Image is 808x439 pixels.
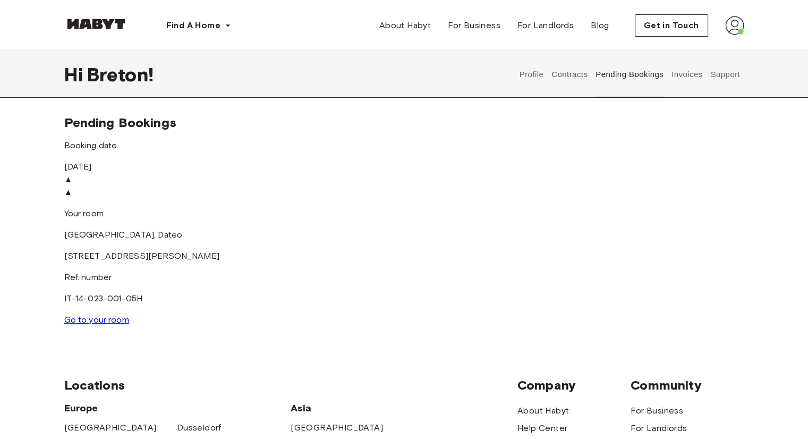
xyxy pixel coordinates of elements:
[64,173,744,186] div: ▲
[517,19,574,32] span: For Landlords
[64,250,744,263] p: [STREET_ADDRESS][PERSON_NAME]
[64,139,744,152] p: Booking date
[291,421,383,434] a: [GEOGRAPHIC_DATA]
[64,139,744,173] div: [DATE]
[64,292,744,305] p: IT-14-023-001-05H
[631,377,744,393] span: Community
[64,271,744,284] p: Ref. number
[64,63,87,86] span: Hi
[644,19,699,32] span: Get in Touch
[64,186,744,199] div: ▲
[517,377,631,393] span: Company
[709,51,742,98] button: Support
[670,51,703,98] button: Invoices
[509,15,582,36] a: For Landlords
[64,402,291,415] span: Europe
[87,63,154,86] span: Breton !
[591,19,609,32] span: Blog
[550,51,589,98] button: Contracts
[64,229,744,241] p: [GEOGRAPHIC_DATA] , Dateo
[517,422,567,435] a: Help Center
[631,404,683,417] a: For Business
[158,15,240,36] button: Find A Home
[64,115,176,130] span: Pending Bookings
[515,51,744,98] div: user profile tabs
[635,14,708,37] button: Get in Touch
[518,51,545,98] button: Profile
[64,19,128,29] img: Habyt
[64,207,744,220] p: Your room
[64,315,129,325] a: Go to your room
[439,15,509,36] a: For Business
[64,421,157,434] a: [GEOGRAPHIC_DATA]
[291,402,404,415] span: Asia
[631,422,687,435] a: For Landlords
[517,404,569,417] a: About Habyt
[166,19,220,32] span: Find A Home
[448,19,500,32] span: For Business
[594,51,665,98] button: Pending Bookings
[379,19,431,32] span: About Habyt
[177,421,222,434] a: Dusseldorf
[582,15,618,36] a: Blog
[725,16,744,35] img: avatar
[64,377,517,393] span: Locations
[371,15,439,36] a: About Habyt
